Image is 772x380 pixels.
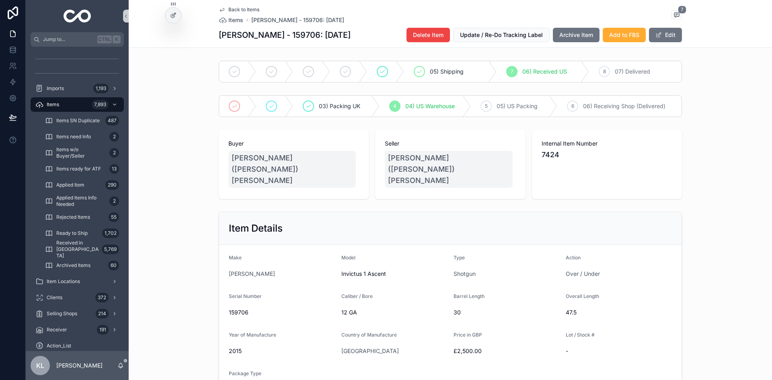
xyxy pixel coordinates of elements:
a: Items [219,16,243,24]
span: Lot / Stock # [566,332,595,338]
a: [PERSON_NAME] ([PERSON_NAME]) [PERSON_NAME] [385,151,512,188]
span: Items SN Duplicate [56,117,100,124]
a: Selling Shops214 [31,306,124,321]
a: [PERSON_NAME] [229,270,275,278]
span: Price in GBP [454,332,482,338]
a: Back to Items [219,6,259,13]
span: 2015 [229,347,335,355]
span: Items [47,101,59,108]
a: Ready to Ship1,702 [40,226,124,240]
span: Ctrl [97,35,112,43]
span: - [566,347,672,355]
div: 60 [108,261,119,270]
span: 7424 [542,149,672,160]
a: Archived Items60 [40,258,124,273]
span: Seller [385,140,515,148]
span: Overall Length [566,293,599,299]
span: Jump to... [43,36,94,43]
div: 1,702 [102,228,119,238]
span: K [113,36,120,43]
div: 55 [109,212,119,222]
h2: Item Details [229,222,283,235]
a: Applied Items Info Needed2 [40,194,124,208]
span: 6 [571,103,574,109]
span: Back to Items [228,6,259,13]
span: Year of Manufacture [229,332,276,338]
span: 05) US Packing [497,102,538,110]
span: 7 [678,6,686,14]
a: [GEOGRAPHIC_DATA] [341,347,399,355]
a: Applied Item290 [40,178,124,192]
img: App logo [64,10,91,23]
h1: [PERSON_NAME] - 159706: [DATE] [219,29,351,41]
span: Items w/o Buyer/Seller [56,146,106,159]
span: Country of Manufacture [341,332,397,338]
div: 5,769 [102,244,119,254]
span: 159706 [229,308,335,316]
a: Over / Under [566,270,600,278]
span: Update / Re-Do Tracking Label [460,31,543,39]
span: 07) Delivered [615,68,650,76]
a: Shotgun [454,270,476,278]
a: Items7,893 [31,97,124,112]
a: Items ready for ATF13 [40,162,124,176]
div: 2 [109,148,119,158]
button: Edit [649,28,682,42]
span: 7 [511,68,513,75]
a: [PERSON_NAME] ([PERSON_NAME]) [PERSON_NAME] [228,151,356,188]
span: Make [229,255,242,261]
span: Selling Shops [47,310,77,317]
span: Applied Items Info Needed [56,195,106,207]
span: Items [228,16,243,24]
span: 03) Packing UK [319,102,360,110]
span: 5 [485,103,488,109]
div: 290 [105,180,119,190]
span: Received in [GEOGRAPHIC_DATA] [56,240,99,259]
span: Clients [47,294,62,301]
div: 214 [96,309,109,318]
button: Update / Re-Do Tracking Label [453,28,550,42]
span: Items ready for ATF [56,166,101,172]
span: Applied Item [56,182,84,188]
span: 30 [454,308,559,316]
a: Items SN Duplicate487 [40,113,124,128]
div: 7,893 [92,100,109,109]
div: 13 [109,164,119,174]
span: Archived Items [56,262,90,269]
span: Delete Item [413,31,443,39]
a: Items need Info2 [40,129,124,144]
a: Action_List [31,339,124,353]
button: Jump to...CtrlK [31,32,124,47]
span: Rejected Items [56,214,90,220]
div: 2 [109,132,119,142]
a: Clients372 [31,290,124,305]
div: 372 [95,293,109,302]
span: 8 [603,68,606,75]
span: [PERSON_NAME] ([PERSON_NAME]) [PERSON_NAME] [232,152,353,186]
button: Archive Item [553,28,600,42]
span: 06) Receiving Shop (Delivered) [583,102,665,110]
div: scrollable content [26,47,129,351]
span: 47.5 [566,308,672,316]
span: 4 [393,103,396,109]
a: Items w/o Buyer/Seller2 [40,146,124,160]
a: Rejected Items55 [40,210,124,224]
span: Buyer [228,140,359,148]
span: Internal Item Number [542,140,672,148]
button: Add to FBS [603,28,646,42]
span: 04) US Warehouse [405,102,455,110]
button: Delete Item [407,28,450,42]
span: Imports [47,85,64,92]
div: 487 [105,116,119,125]
span: 06) Received US [522,68,567,76]
span: Ready to Ship [56,230,88,236]
span: [PERSON_NAME] ([PERSON_NAME]) [PERSON_NAME] [388,152,509,186]
span: Package Type [229,370,261,376]
a: Received in [GEOGRAPHIC_DATA]5,769 [40,242,124,257]
div: 191 [97,325,109,335]
span: Type [454,255,465,261]
a: Item Locations [31,274,124,289]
